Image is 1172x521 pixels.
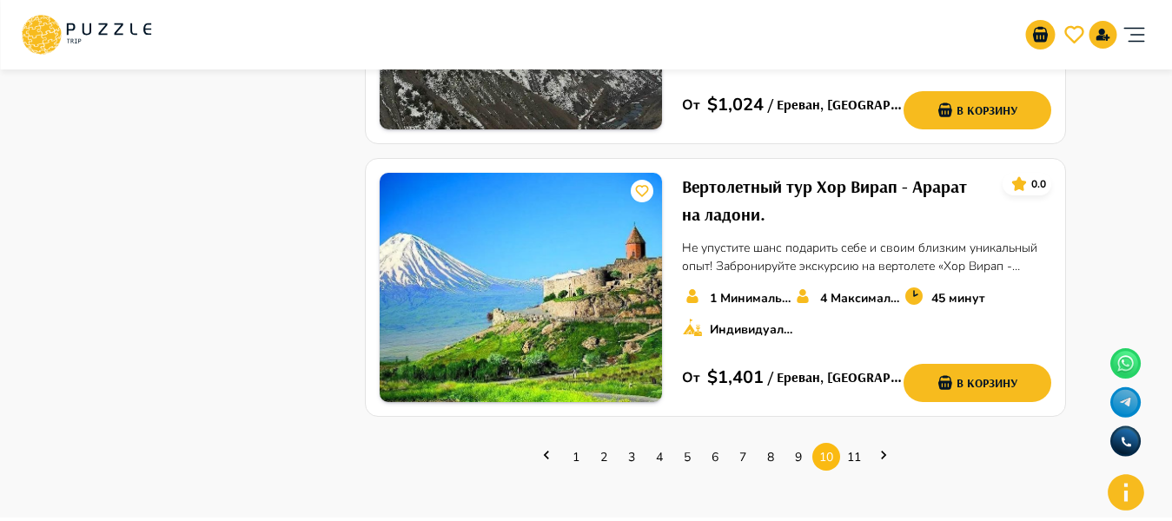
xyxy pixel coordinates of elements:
[1025,20,1055,49] button: go-to-basket-submit-button
[729,444,757,471] a: Page 7
[646,444,673,471] a: Page 4
[707,92,718,118] p: $
[590,444,618,471] a: Page 2
[718,365,764,391] p: 1,401
[380,173,661,402] img: PuzzleTrip
[682,95,707,115] p: От
[618,444,646,471] a: Page 3
[710,320,792,339] p: Индивидуальные
[1116,7,1151,63] button: account of current user
[904,364,1051,402] button: add-basket-submit-button
[365,431,1065,483] ul: Pagination
[1031,176,1046,192] p: 0.0
[562,444,590,471] a: Page 1
[701,444,729,471] a: Page 6
[682,239,1051,275] p: Не упустите шанс подарить себе и своим близким уникальный опыт! Забронируйте экскурсию на вертоле...
[812,444,840,471] a: Page 10 is your current page
[931,289,985,307] p: 45 минут
[870,446,897,467] a: Next page
[707,365,718,391] p: $
[785,444,812,471] a: Page 9
[1089,21,1116,49] button: signup
[718,92,764,118] p: 1,024
[820,289,903,307] p: 4 Максимальное количество мест
[682,173,989,228] h6: Вертолетный тур Хор Вирап - Арарат на ладони.
[673,444,701,471] a: Page 5
[710,289,792,307] p: 1 Минимальное количество людей*
[1007,172,1031,196] button: card_icons
[840,444,868,471] a: Page 11
[1059,20,1089,49] button: go-to-wishlist-submit-butto
[682,367,707,388] p: От
[533,446,560,467] a: Previous page
[764,366,904,389] h6: / Ереван, [GEOGRAPHIC_DATA]
[631,180,653,202] button: card_icons
[764,94,904,116] h6: / Ереван, [GEOGRAPHIC_DATA]
[757,444,785,471] a: Page 8
[904,91,1051,129] button: add-basket-submit-button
